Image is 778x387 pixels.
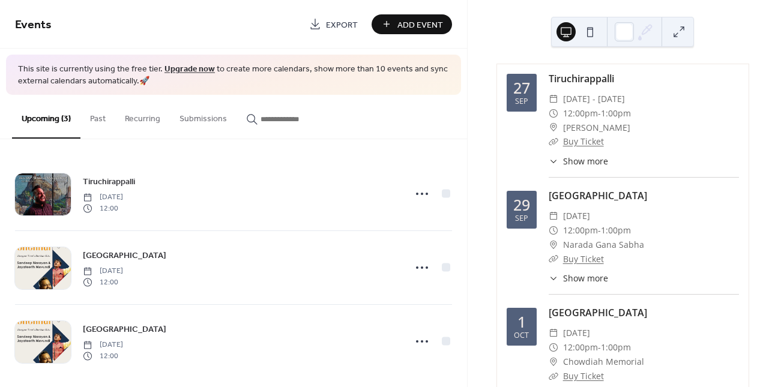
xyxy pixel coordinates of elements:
div: ​ [549,209,558,223]
span: 1:00pm [601,223,631,238]
span: [GEOGRAPHIC_DATA] [83,323,166,336]
button: Add Event [372,14,452,34]
div: ​ [549,238,558,252]
span: 12:00pm [563,106,598,121]
span: [DATE] [563,209,590,223]
span: - [598,106,601,121]
button: Submissions [170,95,237,137]
a: Buy Ticket [563,253,604,265]
span: [DATE] - [DATE] [563,92,625,106]
span: Show more [563,155,608,167]
div: ​ [549,252,558,266]
div: ​ [549,355,558,369]
span: [DATE] [83,192,123,203]
span: [DATE] [563,326,590,340]
span: [GEOGRAPHIC_DATA] [83,250,166,262]
span: 12:00 [83,203,123,214]
span: 1:00pm [601,340,631,355]
div: ​ [549,272,558,284]
span: 12:00 [83,277,123,287]
button: Upcoming (3) [12,95,80,139]
a: Export [300,14,367,34]
div: ​ [549,92,558,106]
button: ​Show more [549,272,608,284]
div: 27 [513,80,530,95]
div: Sep [515,98,528,106]
span: This site is currently using the free tier. to create more calendars, show more than 10 events an... [18,64,449,87]
div: 1 [517,314,526,329]
div: Oct [514,332,529,340]
span: [PERSON_NAME] [563,121,630,135]
button: ​Show more [549,155,608,167]
div: 29 [513,197,530,212]
div: ​ [549,223,558,238]
button: Recurring [115,95,170,137]
div: Sep [515,215,528,223]
div: ​ [549,155,558,167]
a: [GEOGRAPHIC_DATA] [83,322,166,336]
span: 12:00pm [563,340,598,355]
a: [GEOGRAPHIC_DATA] [549,306,647,319]
span: Narada Gana Sabha [563,238,644,252]
span: [DATE] [83,266,123,277]
div: ​ [549,106,558,121]
button: Past [80,95,115,137]
a: [GEOGRAPHIC_DATA] [83,248,166,262]
div: ​ [549,134,558,149]
span: 12:00pm [563,223,598,238]
span: Export [326,19,358,31]
span: 12:00 [83,350,123,361]
span: [DATE] [83,340,123,350]
div: ​ [549,326,558,340]
span: Show more [563,272,608,284]
span: - [598,340,601,355]
span: Events [15,13,52,37]
div: ​ [549,340,558,355]
span: Chowdiah Memorial [563,355,644,369]
span: - [598,223,601,238]
div: ​ [549,369,558,383]
span: 1:00pm [601,106,631,121]
a: Tiruchirappalli [549,72,614,85]
div: ​ [549,121,558,135]
a: Buy Ticket [563,370,604,382]
a: Upgrade now [164,61,215,77]
span: Add Event [397,19,443,31]
a: Tiruchirappalli [83,175,135,188]
span: Tiruchirappalli [83,176,135,188]
a: [GEOGRAPHIC_DATA] [549,189,647,202]
a: Buy Ticket [563,136,604,147]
